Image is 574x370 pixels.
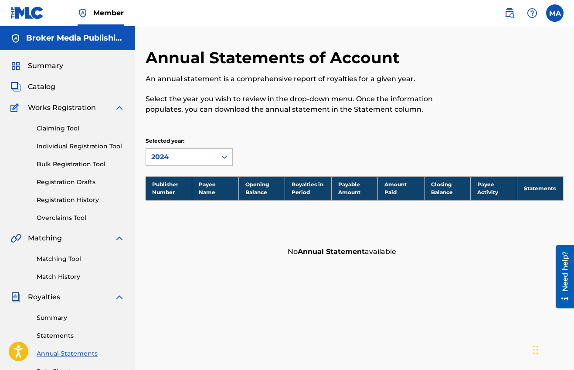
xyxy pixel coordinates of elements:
th: Royalties in Period [285,176,332,200]
img: Works Registration [10,103,22,113]
th: Publisher Number [146,176,192,200]
img: MLC Logo [10,7,44,19]
h5: Broker Media Publishing [26,33,125,43]
th: Payee Activity [471,176,517,200]
span: Matching [28,233,62,243]
iframe: Resource Center [550,245,574,308]
iframe: Chat Widget [530,328,574,370]
th: Opening Balance [238,176,285,200]
div: Drag [533,337,538,363]
a: Match History [37,272,125,281]
p: An annual statement is a comprehensive report of royalties for a given year. [146,74,467,84]
h2: Annual Statements of Account [146,48,404,68]
th: Payee Name [192,176,239,200]
img: Summary [10,61,21,71]
a: Public Search [501,4,518,22]
a: CatalogCatalog [10,82,55,92]
a: Registration Drafts [37,178,125,187]
img: Matching [10,233,21,243]
div: No available [283,242,564,261]
div: Need help? [10,6,21,46]
th: Closing Balance [424,176,471,200]
strong: Annual Statement [298,247,365,256]
img: Catalog [10,82,21,92]
img: Accounts [10,33,21,44]
a: Registration History [37,195,125,205]
a: Statements [37,331,125,340]
a: Matching Tool [37,254,125,264]
a: Individual Registration Tool [37,142,125,151]
img: expand [114,233,125,243]
th: Amount Paid [378,176,425,200]
span: Summary [28,61,63,71]
a: Overclaims Tool [37,213,125,223]
img: expand [114,103,125,113]
span: Royalties [28,292,60,302]
img: search [504,8,515,18]
a: SummarySummary [10,61,63,71]
p: Selected year: [146,137,233,145]
div: User Menu [546,4,564,22]
span: Member [93,8,124,18]
a: Summary [37,313,125,322]
span: Catalog [28,82,55,92]
th: Payable Amount [331,176,378,200]
a: Claiming Tool [37,124,125,133]
img: expand [114,292,125,302]
span: Works Registration [28,103,96,113]
th: Statements [517,176,564,200]
img: Top Rightsholder [78,8,88,18]
a: Annual Statements [37,349,125,358]
img: Royalties [10,292,21,302]
img: help [527,8,537,18]
a: Bulk Registration Tool [37,160,125,169]
div: 2024 [151,152,211,162]
p: Select the year you wish to review in the drop-down menu. Once the information populates, you can... [146,94,467,115]
div: Help [523,4,541,22]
